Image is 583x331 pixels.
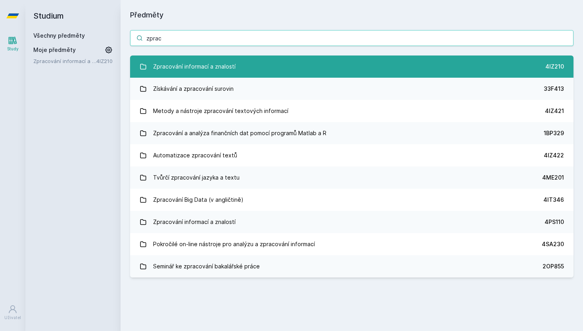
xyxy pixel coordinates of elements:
[542,174,564,182] div: 4ME201
[545,107,564,115] div: 4IZ421
[130,30,573,46] input: Název nebo ident předmětu…
[153,192,244,208] div: Zpracování Big Data (v angličtině)
[130,78,573,100] a: Získávání a zpracování surovin 33F413
[33,57,96,65] a: Zpracování informací a znalostí
[153,214,236,230] div: Zpracování informací a znalostí
[96,58,113,64] a: 4IZ210
[153,81,234,97] div: Získávání a zpracování surovin
[543,196,564,204] div: 4IT346
[130,233,573,255] a: Pokročilé on-line nástroje pro analýzu a zpracování informací 4SA230
[7,46,19,52] div: Study
[544,129,564,137] div: 1BP329
[153,258,260,274] div: Seminář ke zpracování bakalářské práce
[130,122,573,144] a: Zpracování a analýza finančních dat pomocí programů Matlab a R 1BP329
[33,32,85,39] a: Všechny předměty
[153,236,315,252] div: Pokročilé on-line nástroje pro analýzu a zpracování informací
[153,170,240,186] div: Tvůrčí zpracování jazyka a textu
[544,85,564,93] div: 33F413
[153,59,236,75] div: Zpracování informací a znalostí
[130,100,573,122] a: Metody a nástroje zpracování textových informací 4IZ421
[2,32,24,56] a: Study
[4,315,21,321] div: Uživatel
[543,262,564,270] div: 2OP855
[545,218,564,226] div: 4PS110
[33,46,76,54] span: Moje předměty
[2,300,24,325] a: Uživatel
[130,166,573,189] a: Tvůrčí zpracování jazyka a textu 4ME201
[153,125,326,141] div: Zpracování a analýza finančních dat pomocí programů Matlab a R
[130,144,573,166] a: Automatizace zpracování textů 4IZ422
[542,240,564,248] div: 4SA230
[130,189,573,211] a: Zpracování Big Data (v angličtině) 4IT346
[544,151,564,159] div: 4IZ422
[130,10,573,21] h1: Předměty
[153,147,237,163] div: Automatizace zpracování textů
[130,211,573,233] a: Zpracování informací a znalostí 4PS110
[130,255,573,277] a: Seminář ke zpracování bakalářské práce 2OP855
[130,55,573,78] a: Zpracování informací a znalostí 4IZ210
[153,103,288,119] div: Metody a nástroje zpracování textových informací
[545,63,564,71] div: 4IZ210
